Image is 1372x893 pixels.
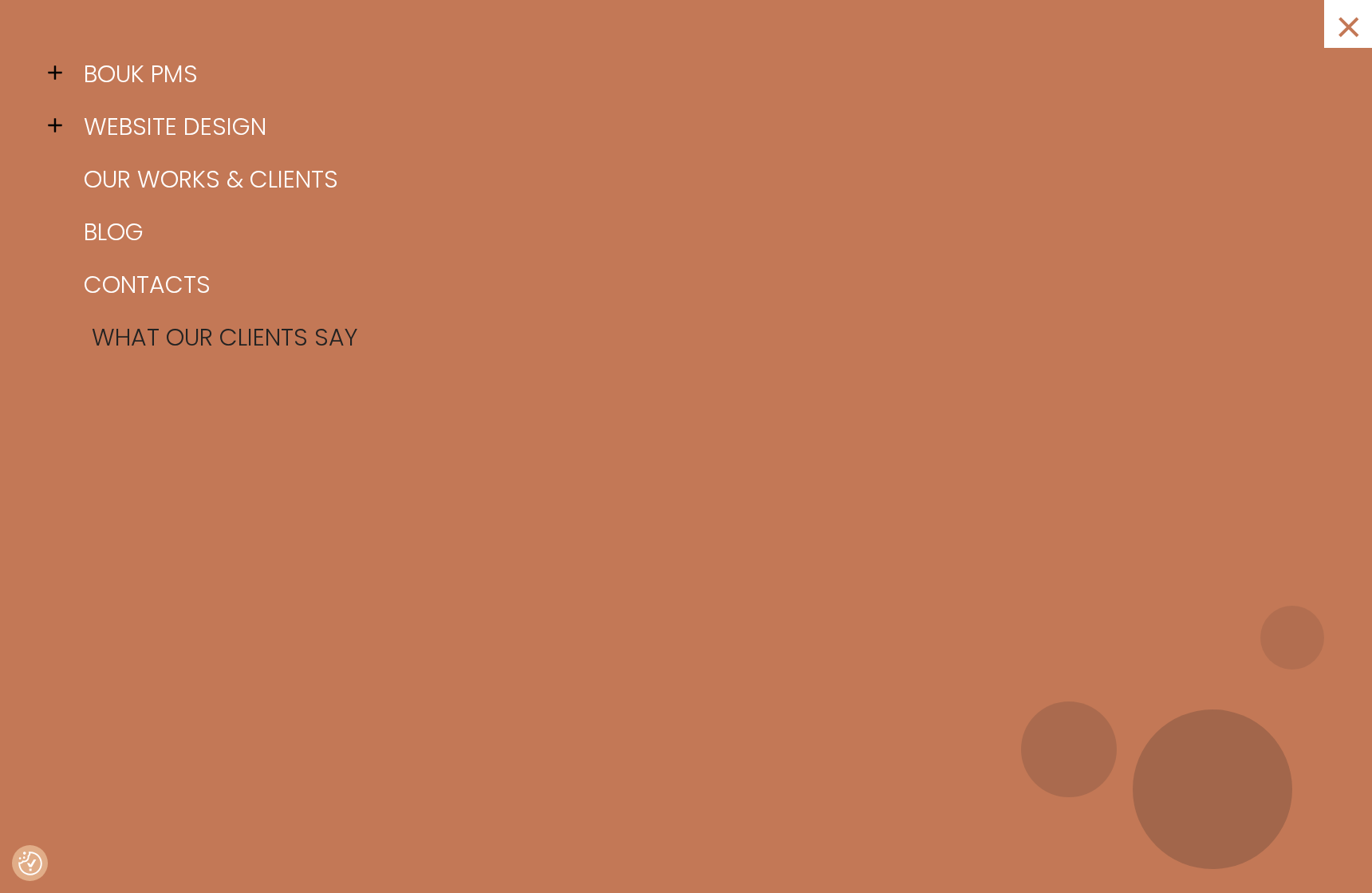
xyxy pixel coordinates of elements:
a: Contacts [72,259,1324,311]
a: Our works & clients [72,153,1324,206]
a: What our clients say [80,311,1332,364]
a: Website design [72,101,1324,153]
a: Blog [72,206,1324,259]
img: Revisit consent button [18,852,42,875]
a: BOUK PMS [72,48,1324,101]
button: Consent Preferences [18,852,42,875]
